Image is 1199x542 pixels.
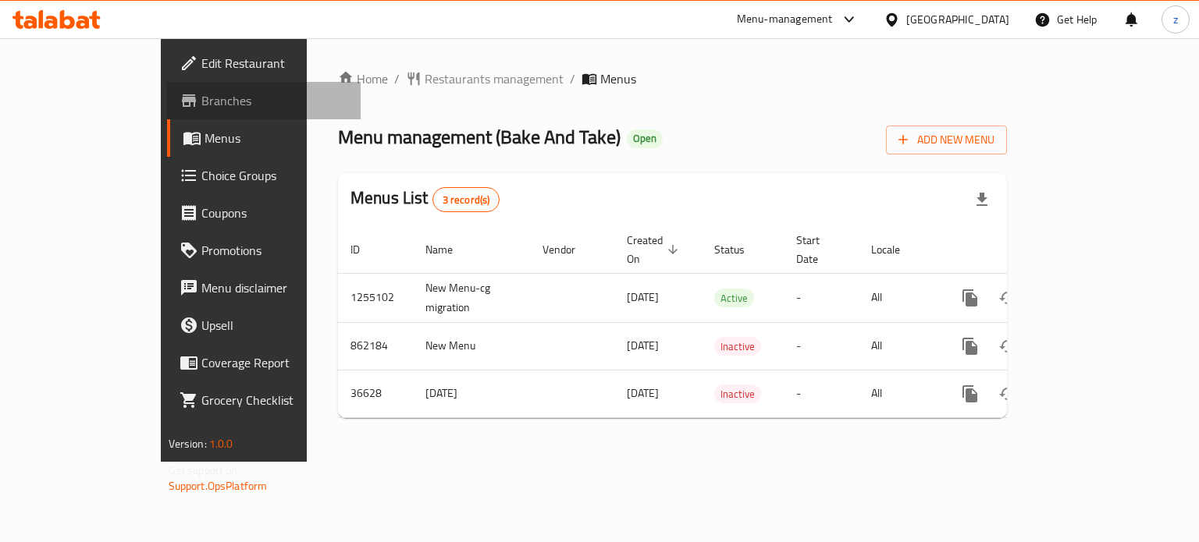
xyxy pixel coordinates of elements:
[627,129,663,148] div: Open
[906,11,1009,28] div: [GEOGRAPHIC_DATA]
[394,69,400,88] li: /
[350,240,380,259] span: ID
[989,375,1026,413] button: Change Status
[627,287,659,307] span: [DATE]
[714,289,754,307] span: Active
[169,460,240,480] span: Get support on:
[167,269,361,306] a: Menu disclaimer
[338,322,413,370] td: 862184
[627,335,659,356] span: [DATE]
[169,434,207,454] span: Version:
[413,370,530,417] td: [DATE]
[784,273,859,322] td: -
[543,240,596,259] span: Vendor
[871,240,920,259] span: Locale
[433,193,500,207] span: 3 record(s)
[350,186,500,212] h2: Menus List
[1173,11,1178,28] span: z
[167,82,361,119] a: Branches
[425,69,564,88] span: Restaurants management
[167,157,361,194] a: Choice Groups
[167,119,361,157] a: Menus
[201,353,349,372] span: Coverage Report
[167,344,361,381] a: Coverage Report
[201,166,349,185] span: Choice Groups
[167,381,361,419] a: Grocery Checklist
[201,54,349,73] span: Edit Restaurant
[898,130,994,150] span: Add New Menu
[963,181,1001,218] div: Export file
[570,69,575,88] li: /
[432,187,500,212] div: Total records count
[714,289,754,307] div: Active
[627,132,663,145] span: Open
[338,226,1114,418] table: enhanced table
[413,322,530,370] td: New Menu
[201,241,349,260] span: Promotions
[338,370,413,417] td: 36628
[338,273,413,322] td: 1255102
[939,226,1114,274] th: Actions
[714,338,761,356] span: Inactive
[952,375,989,413] button: more
[209,434,233,454] span: 1.0.0
[169,476,268,496] a: Support.OpsPlatform
[989,279,1026,317] button: Change Status
[627,383,659,403] span: [DATE]
[952,328,989,365] button: more
[425,240,473,259] span: Name
[338,119,621,154] span: Menu management ( Bake And Take )
[737,10,833,29] div: Menu-management
[627,231,683,268] span: Created On
[714,240,765,259] span: Status
[859,370,939,417] td: All
[201,204,349,222] span: Coupons
[784,370,859,417] td: -
[201,278,349,297] span: Menu disclaimer
[413,273,530,322] td: New Menu-cg migration
[167,306,361,344] a: Upsell
[989,328,1026,365] button: Change Status
[201,91,349,110] span: Branches
[205,129,349,147] span: Menus
[859,322,939,370] td: All
[167,194,361,232] a: Coupons
[201,316,349,335] span: Upsell
[784,322,859,370] td: -
[714,385,761,403] span: Inactive
[201,391,349,409] span: Grocery Checklist
[886,126,1007,154] button: Add New Menu
[406,69,564,88] a: Restaurants management
[714,384,761,403] div: Inactive
[859,273,939,322] td: All
[167,44,361,82] a: Edit Restaurant
[338,69,1007,88] nav: breadcrumb
[714,337,761,356] div: Inactive
[338,69,388,88] a: Home
[167,232,361,269] a: Promotions
[796,231,840,268] span: Start Date
[952,279,989,317] button: more
[600,69,636,88] span: Menus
